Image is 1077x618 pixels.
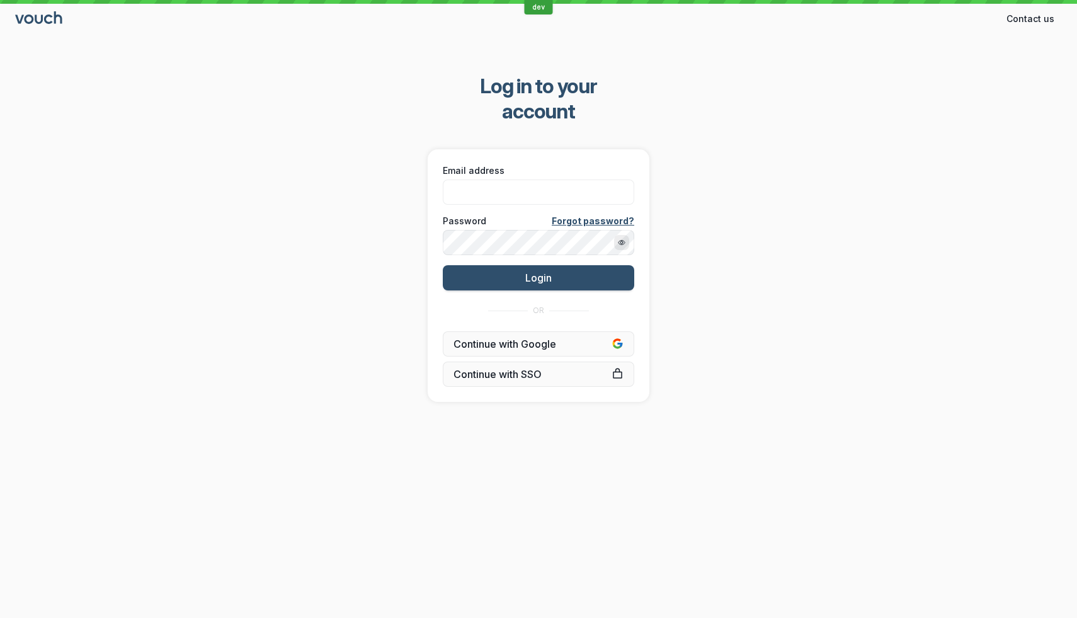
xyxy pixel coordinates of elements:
[443,164,504,177] span: Email address
[525,272,552,284] span: Login
[445,74,633,124] span: Log in to your account
[443,215,486,227] span: Password
[999,9,1062,29] button: Contact us
[1006,13,1054,25] span: Contact us
[443,362,634,387] a: Continue with SSO
[443,331,634,357] button: Continue with Google
[453,368,624,381] span: Continue with SSO
[533,306,544,316] span: OR
[443,265,634,290] button: Login
[15,14,64,25] a: Go to sign in
[453,338,624,350] span: Continue with Google
[552,215,634,227] a: Forgot password?
[614,235,629,250] button: Show password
